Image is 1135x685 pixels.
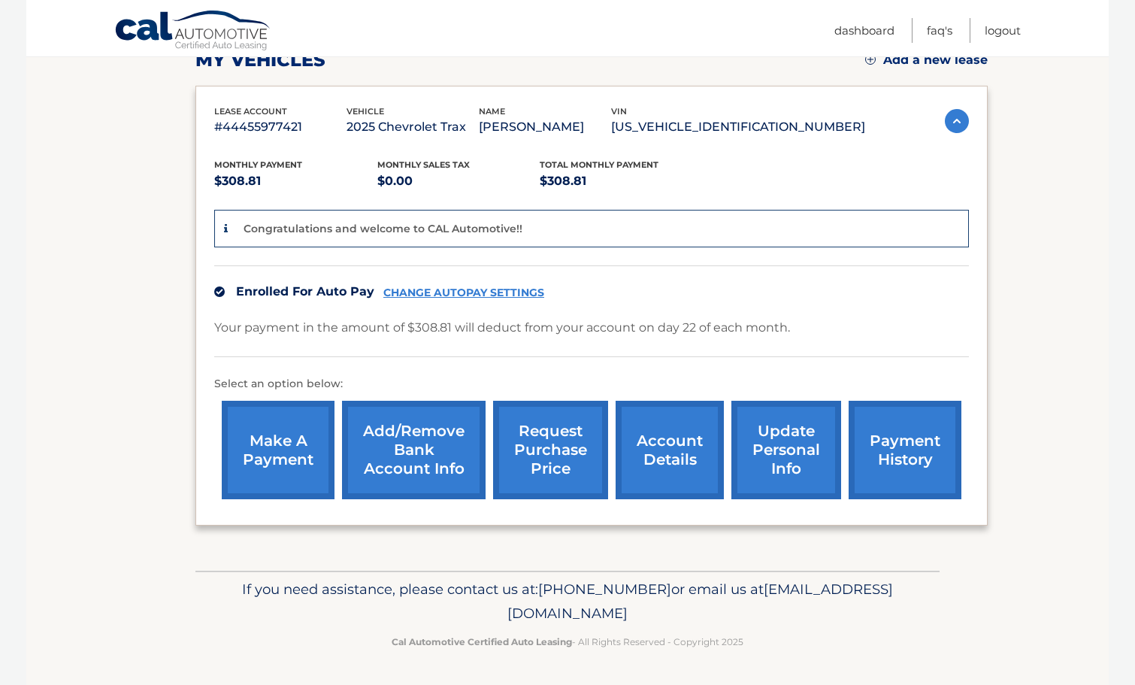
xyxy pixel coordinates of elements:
img: accordion-active.svg [945,109,969,133]
a: payment history [849,401,961,499]
p: 2025 Chevrolet Trax [347,117,479,138]
span: [EMAIL_ADDRESS][DOMAIN_NAME] [507,580,893,622]
p: $308.81 [540,171,703,192]
p: Congratulations and welcome to CAL Automotive!! [244,222,522,235]
p: #44455977421 [214,117,347,138]
span: Monthly Payment [214,159,302,170]
p: [US_VEHICLE_IDENTIFICATION_NUMBER] [611,117,865,138]
a: Logout [985,18,1021,43]
p: $308.81 [214,171,377,192]
a: Add/Remove bank account info [342,401,486,499]
span: vin [611,106,627,117]
p: Your payment in the amount of $308.81 will deduct from your account on day 22 of each month. [214,317,790,338]
strong: Cal Automotive Certified Auto Leasing [392,636,572,647]
a: request purchase price [493,401,608,499]
span: Total Monthly Payment [540,159,658,170]
img: add.svg [865,54,876,65]
span: Monthly sales Tax [377,159,470,170]
a: update personal info [731,401,841,499]
span: vehicle [347,106,384,117]
a: Cal Automotive [114,10,272,53]
a: make a payment [222,401,334,499]
a: account details [616,401,724,499]
p: $0.00 [377,171,540,192]
img: check.svg [214,286,225,297]
span: Enrolled For Auto Pay [236,284,374,299]
span: lease account [214,106,287,117]
a: CHANGE AUTOPAY SETTINGS [383,286,544,299]
h2: my vehicles [195,49,325,71]
p: [PERSON_NAME] [479,117,611,138]
a: Add a new lease [865,53,988,68]
p: Select an option below: [214,375,969,393]
a: Dashboard [834,18,894,43]
span: name [479,106,505,117]
a: FAQ's [927,18,952,43]
p: - All Rights Reserved - Copyright 2025 [205,634,930,650]
span: [PHONE_NUMBER] [538,580,671,598]
p: If you need assistance, please contact us at: or email us at [205,577,930,626]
